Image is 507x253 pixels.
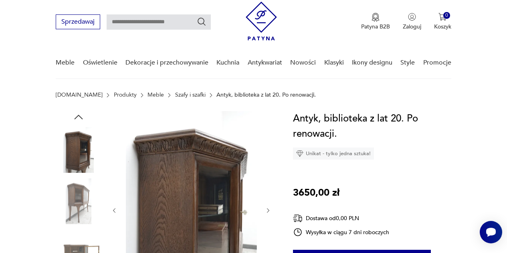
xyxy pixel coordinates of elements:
[293,213,389,223] div: Dostawa od 0,00 PLN
[400,47,415,78] a: Style
[56,92,103,98] a: [DOMAIN_NAME]
[248,47,282,78] a: Antykwariat
[246,2,277,40] img: Patyna - sklep z meblami i dekoracjami vintage
[56,47,75,78] a: Meble
[114,92,137,98] a: Produkty
[56,14,100,29] button: Sprzedawaj
[408,13,416,21] img: Ikonka użytkownika
[147,92,164,98] a: Meble
[293,111,451,142] h1: Antyk, biblioteka z lat 20. Po renowacji.
[175,92,206,98] a: Szafy i szafki
[290,47,316,78] a: Nowości
[293,213,303,223] img: Ikona dostawy
[296,150,303,157] img: Ikona diamentu
[56,20,100,25] a: Sprzedawaj
[56,178,101,224] img: Zdjęcie produktu Antyk, biblioteka z lat 20. Po renowacji.
[293,185,339,200] p: 3650,00 zł
[216,92,316,98] p: Antyk, biblioteka z lat 20. Po renowacji.
[434,13,451,30] button: 0Koszyk
[361,23,390,30] p: Patyna B2B
[361,13,390,30] button: Patyna B2B
[293,227,389,237] div: Wysyłka w ciągu 7 dni roboczych
[438,13,446,21] img: Ikona koszyka
[403,23,421,30] p: Zaloguj
[293,148,374,160] div: Unikat - tylko jedna sztuka!
[423,47,451,78] a: Promocje
[125,47,208,78] a: Dekoracje i przechowywanie
[83,47,117,78] a: Oświetlenie
[197,17,206,26] button: Szukaj
[434,23,451,30] p: Koszyk
[403,13,421,30] button: Zaloguj
[361,13,390,30] a: Ikona medaluPatyna B2B
[216,47,239,78] a: Kuchnia
[443,12,450,19] div: 0
[480,221,502,243] iframe: Smartsupp widget button
[352,47,392,78] a: Ikony designu
[324,47,344,78] a: Klasyki
[372,13,380,22] img: Ikona medalu
[56,127,101,173] img: Zdjęcie produktu Antyk, biblioteka z lat 20. Po renowacji.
